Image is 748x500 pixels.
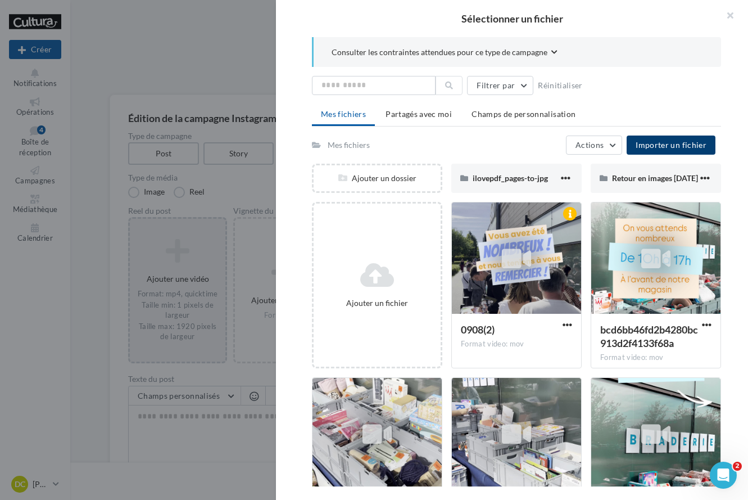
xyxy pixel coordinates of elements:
[612,173,698,183] span: Retour en images [DATE]
[314,173,441,184] div: Ajouter un dossier
[294,13,730,24] h2: Sélectionner un fichier
[600,353,711,363] div: Format video: mov
[575,140,604,150] span: Actions
[321,109,366,119] span: Mes fichiers
[472,109,575,119] span: Champs de personnalisation
[710,462,737,489] iframe: Intercom live chat
[733,462,742,471] span: 2
[386,109,452,119] span: Partagés avec moi
[318,298,436,309] div: Ajouter un fichier
[533,79,587,92] button: Réinitialiser
[332,47,547,58] span: Consulter les contraintes attendues pour ce type de campagne
[636,140,706,150] span: Importer un fichier
[566,136,622,155] button: Actions
[461,339,572,349] div: Format video: mov
[627,136,715,155] button: Importer un fichier
[328,139,370,151] div: Mes fichiers
[600,323,698,349] span: bcd6bb46fd2b4280bc913d2f4133f68a
[467,76,533,95] button: Filtrer par
[473,173,548,183] span: ilovepdf_pages-to-jpg
[461,323,495,336] span: 0908(2)
[332,46,557,60] button: Consulter les contraintes attendues pour ce type de campagne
